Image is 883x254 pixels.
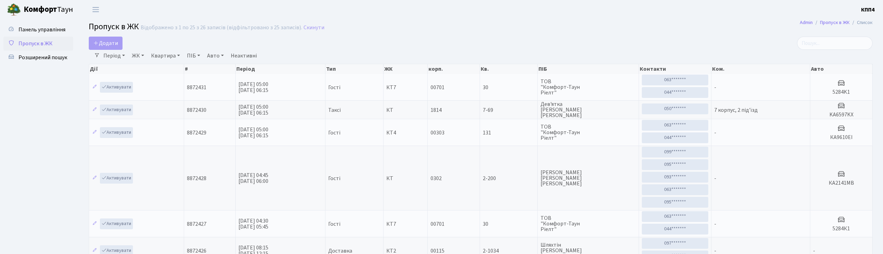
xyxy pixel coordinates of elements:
[813,225,869,232] h5: 5284К1
[711,64,810,74] th: Ком.
[813,180,869,186] h5: КА2141МВ
[386,130,425,136] span: КТ4
[810,64,873,74] th: Авто
[431,129,444,137] span: 00303
[24,4,73,16] span: Таун
[328,85,340,90] span: Гості
[100,173,133,184] a: Активувати
[850,19,873,26] li: Список
[483,85,535,90] span: 30
[129,50,147,62] a: ЖК
[483,107,535,113] span: 7-69
[714,129,716,137] span: -
[238,103,268,117] span: [DATE] 05:00 [DATE] 06:15
[100,127,133,138] a: Активувати
[541,79,636,95] span: ТОВ "Комфорт-Таун Ріелт"
[328,221,340,227] span: Гості
[714,220,716,228] span: -
[541,124,636,141] span: ТОВ "Комфорт-Таун Ріелт"
[100,218,133,229] a: Активувати
[238,171,268,185] span: [DATE] 04:45 [DATE] 06:00
[238,217,268,231] span: [DATE] 04:30 [DATE] 05:45
[483,221,535,227] span: 30
[386,107,425,113] span: КТ
[18,40,53,47] span: Пропуск в ЖК
[3,23,73,37] a: Панель управління
[714,175,716,182] span: -
[431,84,444,91] span: 00701
[89,64,184,74] th: Дії
[328,176,340,181] span: Гості
[24,4,57,15] b: Комфорт
[328,107,341,113] span: Таксі
[483,130,535,136] span: 131
[187,84,206,91] span: 8872431
[328,248,352,254] span: Доставка
[184,64,235,74] th: #
[538,64,639,74] th: ПІБ
[3,37,73,51] a: Пропуск в ЖК
[386,221,425,227] span: КТ7
[89,37,123,50] a: Додати
[428,64,480,74] th: корп.
[187,175,206,182] span: 8872428
[813,89,869,95] h5: 5284K1
[184,50,203,62] a: ПІБ
[303,24,324,31] a: Скинути
[386,248,425,254] span: КТ2
[89,21,139,33] span: Пропуск в ЖК
[101,50,128,62] a: Період
[797,37,873,50] input: Пошук...
[18,26,65,33] span: Панель управління
[541,170,636,186] span: [PERSON_NAME] [PERSON_NAME] [PERSON_NAME]
[384,64,428,74] th: ЖК
[714,106,758,114] span: 7 корпус, 2 під'їзд
[148,50,183,62] a: Квартира
[238,80,268,94] span: [DATE] 05:00 [DATE] 06:15
[639,64,711,74] th: Контакти
[541,215,636,232] span: ТОВ "Комфорт-Таун Ріелт"
[93,39,118,47] span: Додати
[386,85,425,90] span: КТ7
[861,6,875,14] a: КПП4
[820,19,850,26] a: Пропуск в ЖК
[141,24,302,31] div: Відображено з 1 по 25 з 26 записів (відфільтровано з 25 записів).
[18,54,67,61] span: Розширений пошук
[7,3,21,17] img: logo.png
[386,176,425,181] span: КТ
[325,64,384,74] th: Тип
[187,220,206,228] span: 8872427
[714,84,716,91] span: -
[789,15,883,30] nav: breadcrumb
[204,50,227,62] a: Авто
[187,106,206,114] span: 8872430
[3,51,73,64] a: Розширений пошук
[431,175,442,182] span: 0302
[541,101,636,118] span: Дев'ятка [PERSON_NAME] [PERSON_NAME]
[483,176,535,181] span: 2-200
[800,19,813,26] a: Admin
[813,111,869,118] h5: KA6597KX
[87,4,104,15] button: Переключити навігацію
[100,105,133,115] a: Активувати
[483,248,535,254] span: 2-1034
[480,64,538,74] th: Кв.
[228,50,260,62] a: Неактивні
[187,129,206,137] span: 8872429
[431,106,442,114] span: 1814
[100,82,133,93] a: Активувати
[813,134,869,141] h5: КА9610ЕІ
[328,130,340,136] span: Гості
[431,220,444,228] span: 00701
[236,64,325,74] th: Період
[238,126,268,139] span: [DATE] 05:00 [DATE] 06:15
